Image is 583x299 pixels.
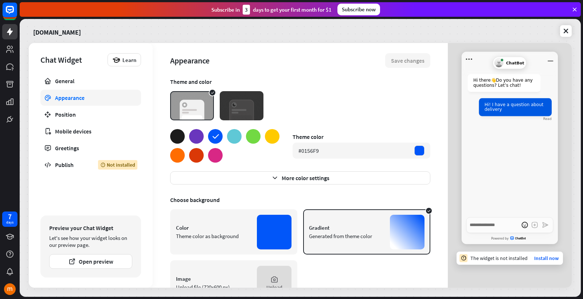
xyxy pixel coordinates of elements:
[55,161,87,168] div: Publish
[309,224,384,231] div: Gradient
[170,78,430,85] div: Theme and color
[545,54,555,64] button: Minimize window
[49,234,132,248] div: Let's see how your widget looks on our preview page.
[122,57,136,63] span: Learn
[8,213,12,220] div: 7
[40,106,141,123] a: Position
[176,233,251,240] div: Theme color as background
[55,77,126,85] div: General
[211,5,332,15] div: Subscribe in days to get your first month for $1
[49,224,132,232] div: Preview your Chat Widget
[40,55,104,65] div: Chat Widget
[540,220,550,230] button: Send a message
[534,255,559,261] a: Install now
[470,255,528,261] div: The widget is not installed
[49,254,132,269] button: Open preview
[55,144,126,152] div: Greetings
[462,234,558,243] a: Powered byChatBot
[243,5,250,15] div: 3
[170,171,430,185] button: More color settings
[466,217,553,233] textarea: Write a message…
[6,220,13,225] div: days
[55,128,126,135] div: Mobile devices
[520,220,529,230] button: open emoji picker
[543,117,552,121] div: Read
[293,133,430,140] div: Theme color
[337,4,380,15] div: Subscribe now
[176,275,251,282] div: Image
[170,196,430,203] div: Choose background
[40,140,141,156] a: Greetings
[55,94,126,101] div: Appearance
[309,233,384,240] div: Generated from theme color
[176,224,251,231] div: Color
[55,111,126,118] div: Position
[40,123,141,139] a: Mobile devices
[40,157,141,173] a: Publish Not installed
[40,73,141,89] a: General
[493,57,527,69] div: ChatBot
[464,54,474,64] button: Open menu
[485,102,544,112] span: Hi! I have a question about delivery
[6,3,28,25] button: Open LiveChat chat widget
[2,211,17,227] a: 7 days
[266,284,282,291] div: Upload
[491,237,509,240] span: Powered by
[176,284,251,291] div: Upload file (720x600 px)
[473,78,533,88] span: Hi there 👋 Do you have any questions? Let’s chat!
[506,61,524,65] span: ChatBot
[385,53,430,68] button: Save changes
[510,237,528,241] span: ChatBot
[98,160,137,170] div: Not installed
[170,55,385,66] div: Appearance
[530,220,540,230] button: Add an attachment
[33,23,81,39] a: [DOMAIN_NAME]
[40,90,141,106] a: Appearance
[298,147,319,154] div: #0156F9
